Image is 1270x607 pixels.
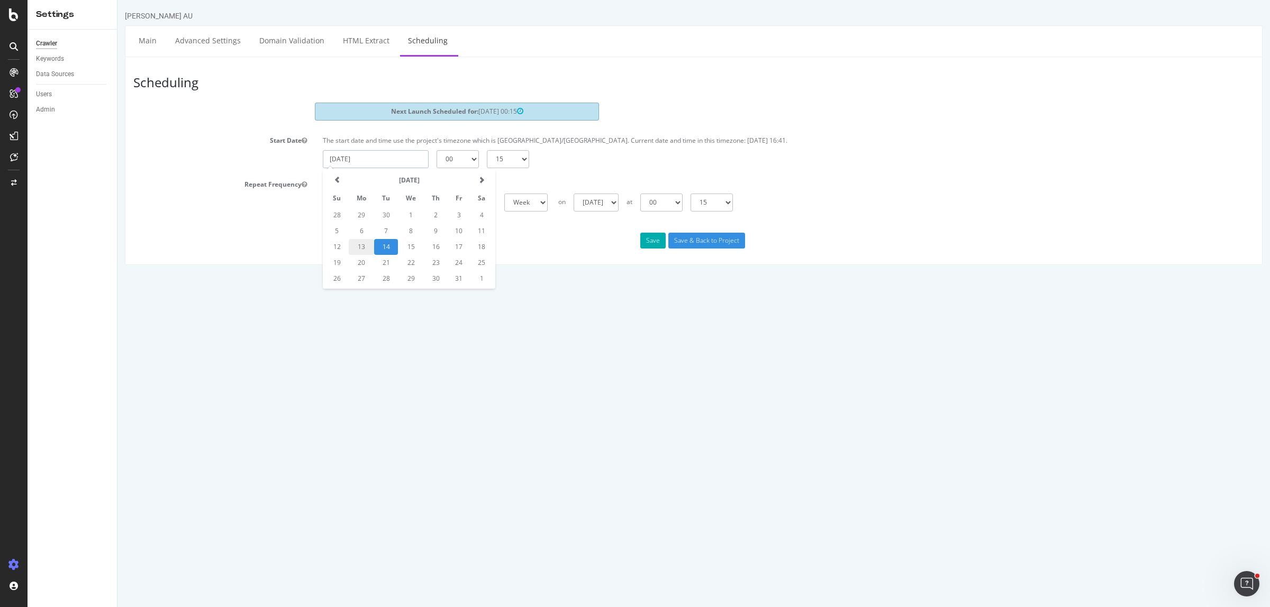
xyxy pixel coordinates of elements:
[36,53,64,65] div: Keywords
[283,26,338,55] a: Scheduling
[184,180,189,189] button: Repeat Frequency
[36,8,108,21] div: Settings
[36,53,110,65] a: Keywords
[231,171,352,189] th: [DATE]
[441,194,448,206] p: on
[280,189,306,207] th: We
[50,26,131,55] a: Advanced Settings
[231,255,257,271] td: 20
[36,69,110,80] a: Data Sources
[330,189,352,207] th: Fr
[306,255,330,271] td: 23
[207,223,231,239] td: 5
[306,239,330,255] td: 16
[306,223,330,239] td: 9
[8,132,197,145] label: Start Date
[352,189,376,207] th: Sa
[207,207,231,223] td: 28
[217,26,280,55] a: HTML Extract
[231,239,257,255] td: 13
[207,271,231,287] td: 26
[306,189,330,207] th: Th
[280,207,306,223] td: 1
[231,207,257,223] td: 29
[509,194,515,206] p: at
[523,233,548,249] button: Save
[231,189,257,207] th: Mo
[184,136,189,145] button: Start Date
[231,223,257,239] td: 6
[551,233,628,249] input: Save & Back to Project
[330,223,352,239] td: 10
[36,38,110,49] a: Crawler
[36,89,110,100] a: Users
[36,38,57,49] div: Crawler
[134,26,215,55] a: Domain Validation
[352,271,376,287] td: 1
[36,104,55,115] div: Admin
[352,255,376,271] td: 25
[361,107,406,116] span: [DATE] 00:15
[257,207,280,223] td: 30
[280,223,306,239] td: 8
[330,207,352,223] td: 3
[280,239,306,255] td: 15
[205,150,311,168] input: Enter a date
[330,271,352,287] td: 31
[8,176,197,189] label: Repeat Frequency
[7,11,75,21] div: [PERSON_NAME] AU
[280,271,306,287] td: 29
[207,189,231,207] th: Su
[207,239,231,255] td: 12
[306,207,330,223] td: 2
[330,239,352,255] td: 17
[274,107,361,116] strong: Next Launch Scheduled for:
[36,104,110,115] a: Admin
[352,239,376,255] td: 18
[36,89,52,100] div: Users
[330,255,352,271] td: 24
[306,271,330,287] td: 30
[257,223,280,239] td: 7
[231,271,257,287] td: 27
[36,69,74,80] div: Data Sources
[280,255,306,271] td: 22
[207,255,231,271] td: 19
[352,207,376,223] td: 4
[1234,571,1259,596] iframe: Intercom live chat
[13,26,47,55] a: Main
[257,189,280,207] th: Tu
[205,136,1137,145] p: The start date and time use the project's timezone which is [GEOGRAPHIC_DATA]/[GEOGRAPHIC_DATA]. ...
[257,239,280,255] td: 14
[352,223,376,239] td: 11
[11,76,199,89] h3: Scheduling
[257,255,280,271] td: 21
[257,271,280,287] td: 28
